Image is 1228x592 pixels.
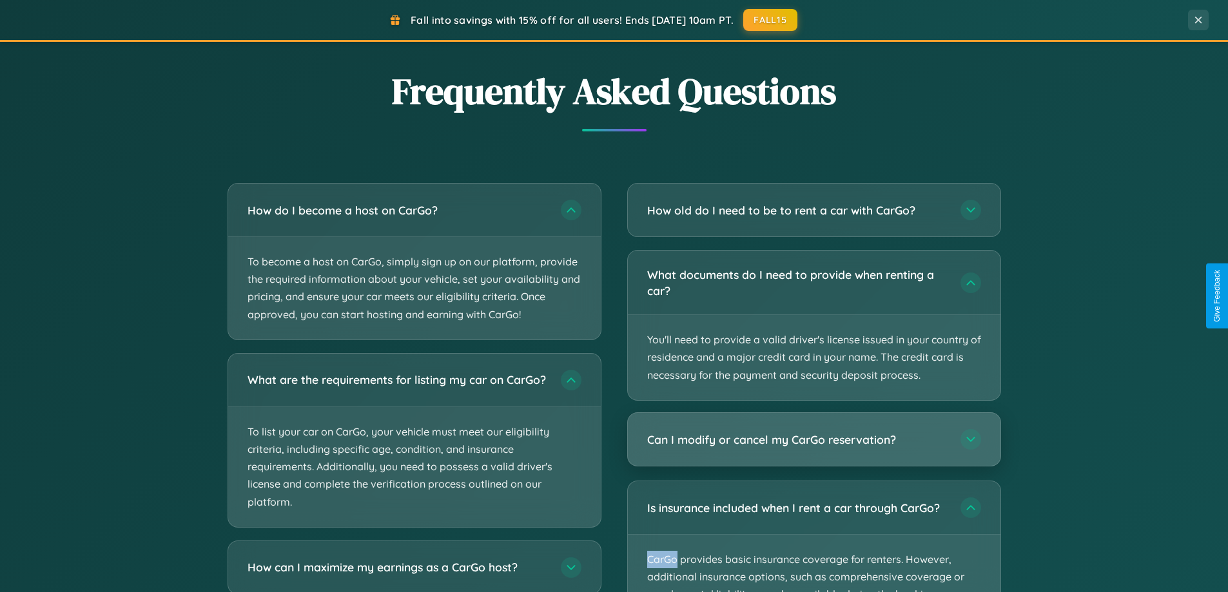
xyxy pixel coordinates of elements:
[248,372,548,388] h3: What are the requirements for listing my car on CarGo?
[628,315,1000,400] p: You'll need to provide a valid driver's license issued in your country of residence and a major c...
[411,14,734,26] span: Fall into savings with 15% off for all users! Ends [DATE] 10am PT.
[647,500,948,516] h3: Is insurance included when I rent a car through CarGo?
[228,407,601,527] p: To list your car on CarGo, your vehicle must meet our eligibility criteria, including specific ag...
[647,267,948,298] h3: What documents do I need to provide when renting a car?
[647,432,948,448] h3: Can I modify or cancel my CarGo reservation?
[228,237,601,339] p: To become a host on CarGo, simply sign up on our platform, provide the required information about...
[743,9,797,31] button: FALL15
[647,202,948,218] h3: How old do I need to be to rent a car with CarGo?
[248,202,548,218] h3: How do I become a host on CarGo?
[228,66,1001,116] h2: Frequently Asked Questions
[248,559,548,575] h3: How can I maximize my earnings as a CarGo host?
[1213,270,1222,322] div: Give Feedback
